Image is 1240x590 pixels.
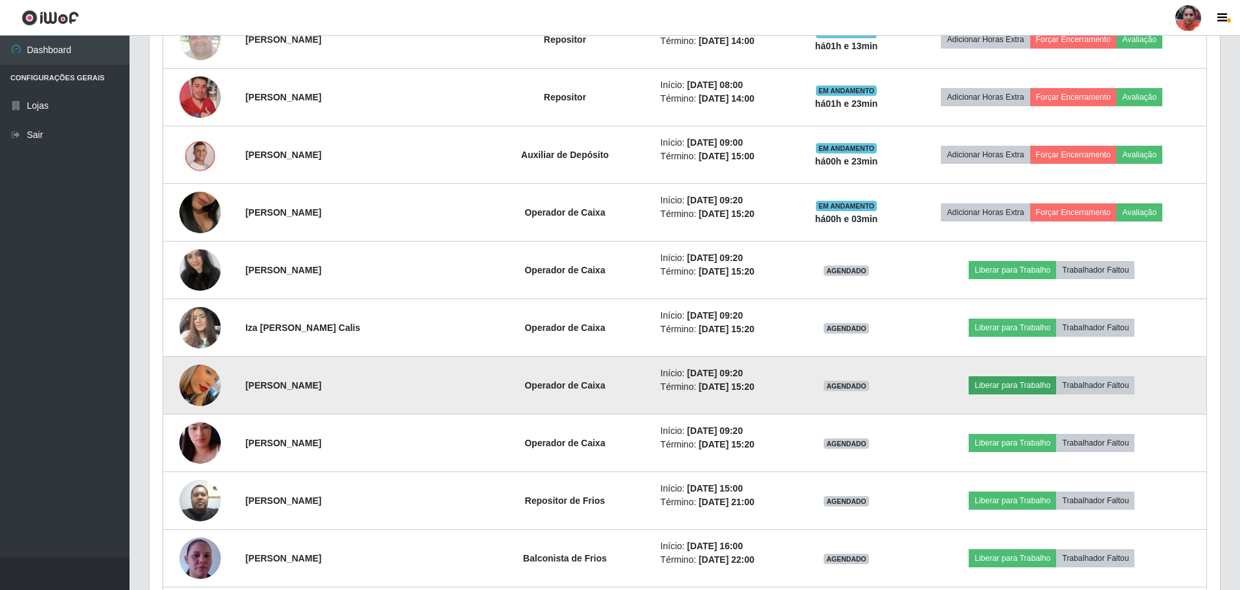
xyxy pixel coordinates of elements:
span: EM ANDAMENTO [816,85,877,96]
li: Término: [660,495,788,509]
time: [DATE] 21:00 [699,497,754,507]
li: Início: [660,539,788,553]
time: [DATE] 15:00 [699,151,754,161]
time: [DATE] 15:20 [699,439,754,449]
button: Liberar para Trabalho [969,492,1056,510]
button: Trabalhador Faltou [1056,376,1134,394]
span: AGENDADO [824,266,869,276]
strong: há 01 h e 13 min [815,41,878,51]
img: 1753657794780.jpeg [179,138,221,172]
strong: Balconista de Frios [523,553,607,563]
span: AGENDADO [824,381,869,391]
button: Forçar Encerramento [1030,146,1117,164]
strong: [PERSON_NAME] [245,207,321,218]
time: [DATE] 09:00 [687,137,743,148]
li: Início: [660,194,788,207]
img: 1697490161329.jpeg [179,12,221,67]
button: Liberar para Trabalho [969,376,1056,394]
span: AGENDADO [824,496,869,506]
img: 1754840116013.jpeg [179,406,221,480]
li: Início: [660,424,788,438]
li: Início: [660,136,788,150]
time: [DATE] 14:00 [699,93,754,104]
li: Início: [660,251,788,265]
button: Liberar para Trabalho [969,319,1056,337]
li: Término: [660,380,788,394]
time: [DATE] 15:20 [699,324,754,334]
img: CoreUI Logo [21,10,79,26]
span: EM ANDAMENTO [816,143,877,153]
time: [DATE] 09:20 [687,310,743,321]
button: Liberar para Trabalho [969,549,1056,567]
time: [DATE] 15:00 [687,483,743,494]
span: AGENDADO [824,554,869,564]
strong: há 01 h e 23 min [815,98,878,109]
strong: [PERSON_NAME] [245,34,321,45]
button: Forçar Encerramento [1030,203,1117,221]
strong: [PERSON_NAME] [245,265,321,275]
button: Forçar Encerramento [1030,30,1117,49]
span: AGENDADO [824,438,869,449]
li: Início: [660,367,788,380]
button: Adicionar Horas Extra [941,30,1030,49]
li: Término: [660,92,788,106]
strong: Iza [PERSON_NAME] Calis [245,323,360,333]
strong: Repositor [544,92,586,102]
button: Trabalhador Faltou [1056,434,1134,452]
time: [DATE] 16:00 [687,541,743,551]
button: Adicionar Horas Extra [941,203,1030,221]
strong: [PERSON_NAME] [245,150,321,160]
time: [DATE] 09:20 [687,368,743,378]
span: EM ANDAMENTO [816,201,877,211]
time: [DATE] 09:20 [687,253,743,263]
strong: Operador de Caixa [524,265,605,275]
img: 1741878920639.jpeg [179,60,221,134]
button: Trabalhador Faltou [1056,492,1134,510]
strong: Operador de Caixa [524,207,605,218]
li: Início: [660,309,788,323]
strong: [PERSON_NAME] [245,438,321,448]
strong: [PERSON_NAME] [245,92,321,102]
img: 1759004747054.jpeg [179,242,221,297]
button: Liberar para Trabalho [969,261,1056,279]
img: 1755624541538.jpeg [179,473,221,528]
img: 1698238099994.jpeg [179,176,221,249]
time: [DATE] 09:20 [687,195,743,205]
time: [DATE] 14:00 [699,36,754,46]
span: AGENDADO [824,323,869,334]
time: [DATE] 15:20 [699,209,754,219]
strong: Auxiliar de Depósito [521,150,609,160]
strong: há 00 h e 23 min [815,156,878,166]
button: Avaliação [1116,30,1162,49]
button: Adicionar Horas Extra [941,88,1030,106]
li: Término: [660,150,788,163]
button: Liberar para Trabalho [969,434,1056,452]
strong: [PERSON_NAME] [245,495,321,506]
li: Término: [660,438,788,451]
time: [DATE] 15:20 [699,266,754,277]
strong: há 00 h e 03 min [815,214,878,224]
strong: Operador de Caixa [524,323,605,333]
button: Trabalhador Faltou [1056,261,1134,279]
li: Término: [660,553,788,567]
strong: [PERSON_NAME] [245,553,321,563]
time: [DATE] 09:20 [687,425,743,436]
strong: Repositor de Frios [525,495,605,506]
button: Avaliação [1116,203,1162,221]
strong: Operador de Caixa [524,438,605,448]
img: 1754675382047.jpeg [179,300,221,355]
button: Trabalhador Faltou [1056,549,1134,567]
button: Forçar Encerramento [1030,88,1117,106]
time: [DATE] 22:00 [699,554,754,565]
time: [DATE] 08:00 [687,80,743,90]
img: 1742385610557.jpeg [179,348,221,422]
button: Trabalhador Faltou [1056,319,1134,337]
strong: Repositor [544,34,586,45]
strong: [PERSON_NAME] [245,380,321,391]
button: Avaliação [1116,146,1162,164]
li: Início: [660,482,788,495]
button: Adicionar Horas Extra [941,146,1030,164]
li: Início: [660,78,788,92]
button: Avaliação [1116,88,1162,106]
li: Término: [660,265,788,278]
